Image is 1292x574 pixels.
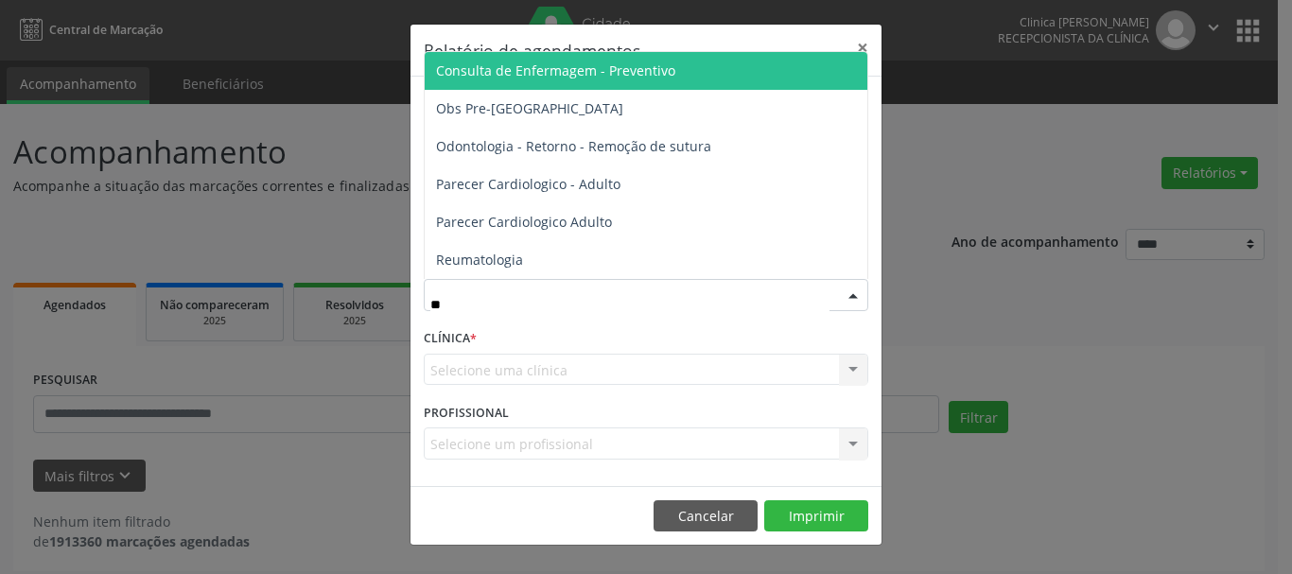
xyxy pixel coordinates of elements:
[436,213,612,231] span: Parecer Cardiologico Adulto
[436,61,675,79] span: Consulta de Enfermagem - Preventivo
[424,38,640,62] h5: Relatório de agendamentos
[844,25,882,71] button: Close
[436,99,623,117] span: Obs Pre-[GEOGRAPHIC_DATA]
[654,500,758,532] button: Cancelar
[424,398,509,427] label: PROFISSIONAL
[764,500,868,532] button: Imprimir
[436,251,523,269] span: Reumatologia
[436,175,620,193] span: Parecer Cardiologico - Adulto
[424,324,477,354] label: CLÍNICA
[436,137,711,155] span: Odontologia - Retorno - Remoção de sutura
